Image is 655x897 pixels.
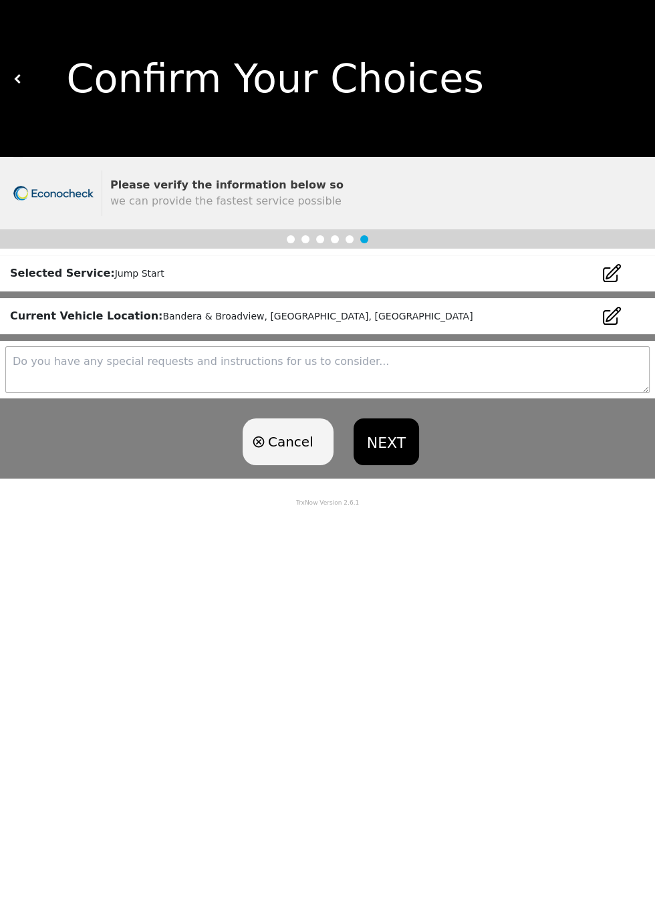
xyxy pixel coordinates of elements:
strong: Please verify the information below so [110,178,344,191]
img: trx now logo [13,186,94,201]
strong: Selected Service: [10,267,115,279]
span: Cancel [268,432,313,452]
img: white carat left [13,74,23,84]
strong: Current Vehicle Location: [10,309,162,322]
span: we can provide the fastest service possible [110,195,342,207]
button: Cancel [243,418,334,465]
small: Jump Start [115,268,164,279]
button: NEXT [354,418,419,465]
small: Bandera & Broadview, [GEOGRAPHIC_DATA], [GEOGRAPHIC_DATA] [162,311,473,322]
div: Confirm Your Choices [23,49,642,108]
